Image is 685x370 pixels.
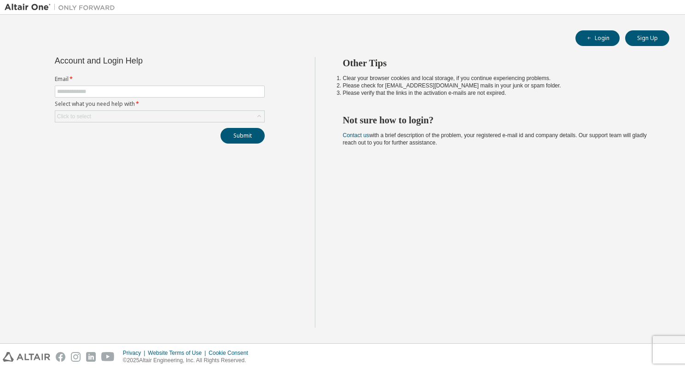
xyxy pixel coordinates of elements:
[343,57,653,69] h2: Other Tips
[101,352,115,362] img: youtube.svg
[71,352,81,362] img: instagram.svg
[575,30,620,46] button: Login
[343,89,653,97] li: Please verify that the links in the activation e-mails are not expired.
[5,3,120,12] img: Altair One
[148,349,209,357] div: Website Terms of Use
[55,111,264,122] div: Click to select
[55,75,265,83] label: Email
[56,352,65,362] img: facebook.svg
[55,100,265,108] label: Select what you need help with
[343,132,647,146] span: with a brief description of the problem, your registered e-mail id and company details. Our suppo...
[625,30,669,46] button: Sign Up
[343,132,369,139] a: Contact us
[123,349,148,357] div: Privacy
[343,82,653,89] li: Please check for [EMAIL_ADDRESS][DOMAIN_NAME] mails in your junk or spam folder.
[86,352,96,362] img: linkedin.svg
[3,352,50,362] img: altair_logo.svg
[343,75,653,82] li: Clear your browser cookies and local storage, if you continue experiencing problems.
[343,114,653,126] h2: Not sure how to login?
[123,357,254,364] p: © 2025 Altair Engineering, Inc. All Rights Reserved.
[221,128,265,144] button: Submit
[57,113,91,120] div: Click to select
[55,57,223,64] div: Account and Login Help
[209,349,253,357] div: Cookie Consent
